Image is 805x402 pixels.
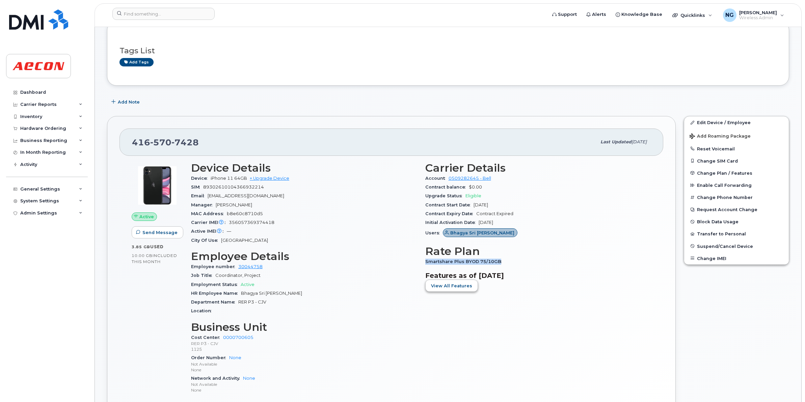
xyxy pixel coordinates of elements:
[600,139,632,144] span: Last updated
[449,176,491,181] a: 0509282645 - Bell
[191,381,417,387] p: Not Available
[142,229,178,236] span: Send Message
[474,202,488,207] span: [DATE]
[479,220,493,225] span: [DATE]
[238,299,266,305] span: RER P3 - CJV
[668,8,717,22] div: Quicklinks
[684,129,789,143] button: Add Roaming Package
[191,376,243,381] span: Network and Activity
[119,47,777,55] h3: Tags List
[191,184,203,190] span: SIM
[215,273,261,278] span: Coordinator, Project
[227,229,231,234] span: —
[425,280,478,292] button: View All Features
[684,203,789,216] button: Request Account Change
[119,58,154,66] a: Add tags
[243,376,255,381] a: None
[684,155,789,167] button: Change SIM Card
[241,282,254,287] span: Active
[191,220,229,225] span: Carrier IMEI
[191,341,417,346] p: RER P3 - CJV
[191,335,223,340] span: Cost Center
[139,213,154,220] span: Active
[208,193,284,198] span: [EMAIL_ADDRESS][DOMAIN_NAME]
[203,184,264,190] span: 89302610104366932214
[632,139,647,144] span: [DATE]
[227,211,263,216] span: b8e60c8710d5
[425,259,505,264] span: Smartshare Plus BYOD 75/10GB
[684,191,789,203] button: Change Phone Number
[132,253,177,264] span: included this month
[229,355,241,360] a: None
[469,184,482,190] span: $0.00
[431,283,472,289] span: View All Features
[425,271,651,280] h3: Features as of [DATE]
[132,245,150,249] span: 3.85 GB
[191,202,216,207] span: Manager
[191,291,241,296] span: HR Employee Name
[425,211,476,216] span: Contract Expiry Date
[216,202,252,207] span: [PERSON_NAME]
[191,367,417,373] p: None
[592,11,606,18] span: Alerts
[132,253,153,258] span: 10.00 GB
[476,211,513,216] span: Contract Expired
[191,176,211,181] span: Device
[739,15,777,21] span: Wireless Admin
[465,193,481,198] span: Eligible
[137,165,178,206] img: iPhone_11.jpg
[739,10,777,15] span: [PERSON_NAME]
[132,226,183,238] button: Send Message
[718,8,789,22] div: Nicole Guida
[132,137,199,147] span: 416
[118,99,140,105] span: Add Note
[680,12,705,18] span: Quicklinks
[425,162,651,174] h3: Carrier Details
[684,167,789,179] button: Change Plan / Features
[558,11,577,18] span: Support
[223,335,253,340] a: 0000700605
[425,230,443,235] span: Users
[191,346,417,352] p: 1125
[684,228,789,240] button: Transfer to Personal
[191,282,241,287] span: Employment Status
[150,137,171,147] span: 570
[191,193,208,198] span: Email
[191,238,221,243] span: City Of Use
[112,8,215,20] input: Find something...
[191,211,227,216] span: MAC Address
[690,134,751,140] span: Add Roaming Package
[191,355,229,360] span: Order Number
[684,143,789,155] button: Reset Voicemail
[211,176,247,181] span: iPhone 11 64GB
[107,96,145,108] button: Add Note
[241,291,302,296] span: Bhagya Sri [PERSON_NAME]
[547,8,582,21] a: Support
[191,264,238,269] span: Employee number
[425,184,469,190] span: Contract balance
[697,170,752,175] span: Change Plan / Features
[684,252,789,264] button: Change IMEI
[611,8,667,21] a: Knowledge Base
[250,176,289,181] a: + Upgrade Device
[238,264,263,269] a: 30044758
[450,230,514,236] span: Bhagya Sri [PERSON_NAME]
[191,299,238,305] span: Department Name
[229,220,274,225] span: 356057369374418
[191,321,417,333] h3: Business Unit
[621,11,662,18] span: Knowledge Base
[684,179,789,191] button: Enable Call Forwarding
[150,244,164,249] span: used
[684,240,789,252] button: Suspend/Cancel Device
[697,183,752,188] span: Enable Call Forwarding
[191,361,417,367] p: Not Available
[582,8,611,21] a: Alerts
[191,308,215,313] span: Location
[191,229,227,234] span: Active IMEI
[425,193,465,198] span: Upgrade Status
[725,11,734,19] span: NG
[191,162,417,174] h3: Device Details
[221,238,268,243] span: [GEOGRAPHIC_DATA]
[425,245,651,257] h3: Rate Plan
[191,387,417,393] p: None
